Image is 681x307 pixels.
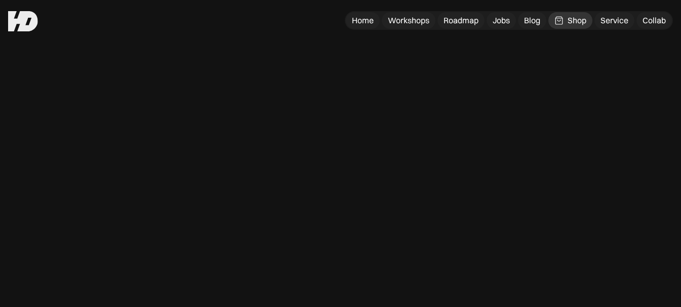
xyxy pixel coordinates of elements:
a: Roadmap [437,12,485,29]
a: Collab [636,12,672,29]
div: Workshops [388,15,429,26]
a: Workshops [382,12,435,29]
a: Jobs [487,12,516,29]
div: Blog [524,15,540,26]
div: Roadmap [444,15,478,26]
div: Shop [568,15,586,26]
a: Home [346,12,380,29]
div: Service [600,15,628,26]
div: Jobs [493,15,510,26]
div: Collab [643,15,666,26]
a: Blog [518,12,546,29]
a: Shop [548,12,592,29]
div: Home [352,15,374,26]
a: Service [594,12,634,29]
